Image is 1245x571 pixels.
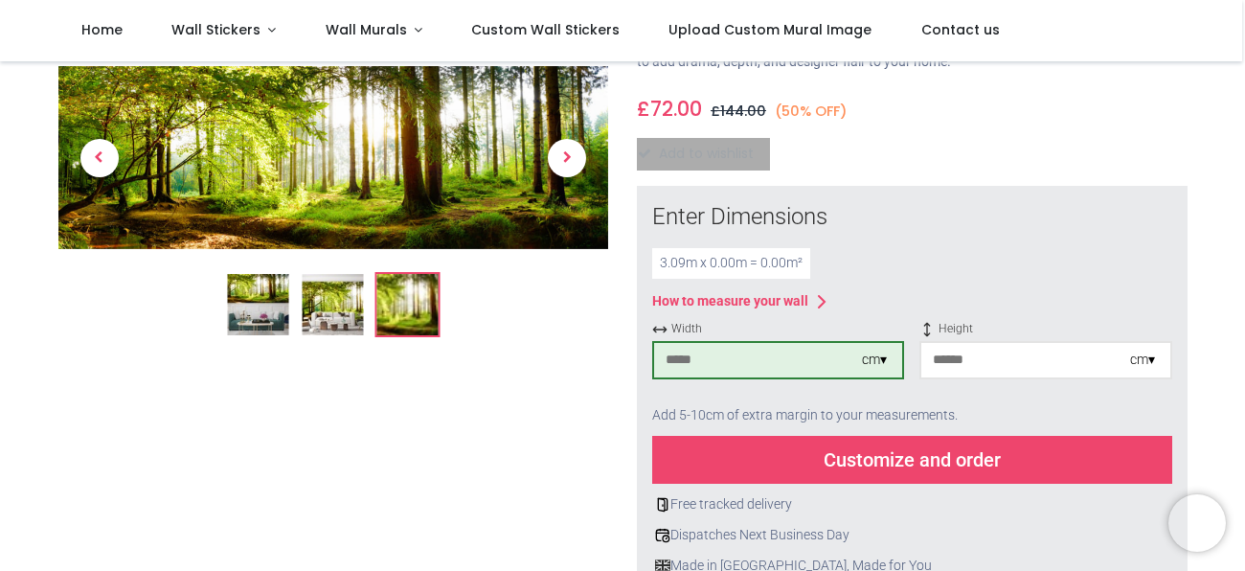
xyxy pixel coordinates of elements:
[652,495,1172,514] div: Free tracked delivery
[720,102,766,121] span: 144.00
[921,20,1000,39] span: Contact us
[548,139,586,177] span: Next
[376,275,438,336] img: WS-50252-03
[862,351,887,370] div: cm ▾
[652,436,1172,484] div: Customize and order
[652,321,904,337] span: Width
[81,20,123,39] span: Home
[80,139,119,177] span: Previous
[302,275,363,336] img: WS-50252-02
[775,102,848,122] small: (50% OFF)
[652,292,808,311] div: How to measure your wall
[1130,351,1155,370] div: cm ▾
[652,395,1172,437] div: Add 5-10cm of extra margin to your measurements.
[526,94,608,222] a: Next
[919,321,1171,337] span: Height
[637,95,702,123] span: £
[652,526,1172,545] div: Dispatches Next Business Day
[171,20,260,39] span: Wall Stickers
[650,95,702,123] span: 72.00
[326,20,407,39] span: Wall Murals
[668,20,871,39] span: Upload Custom Mural Image
[471,20,620,39] span: Custom Wall Stickers
[227,275,288,336] img: Spring Forest Panoramic Wall Mural Wallpaper - Mod4
[652,248,810,279] div: 3.09 m x 0.00 m = 0.00 m²
[652,201,1172,234] div: Enter Dimensions
[1168,494,1226,552] iframe: Brevo live chat
[58,66,609,249] img: WS-50252-03
[58,94,141,222] a: Previous
[711,102,766,121] span: £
